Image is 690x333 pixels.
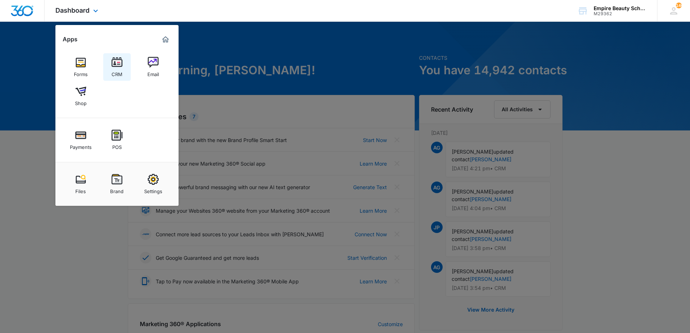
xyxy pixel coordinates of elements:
[147,68,159,77] div: Email
[676,3,682,8] div: notifications count
[144,185,162,194] div: Settings
[110,185,124,194] div: Brand
[63,36,78,43] h2: Apps
[67,170,95,198] a: Files
[112,141,122,150] div: POS
[594,11,647,16] div: account id
[103,126,131,154] a: POS
[67,126,95,154] a: Payments
[103,53,131,81] a: CRM
[112,68,122,77] div: CRM
[75,97,87,106] div: Shop
[67,53,95,81] a: Forms
[103,170,131,198] a: Brand
[75,185,86,194] div: Files
[139,170,167,198] a: Settings
[70,141,92,150] div: Payments
[74,68,88,77] div: Forms
[594,5,647,11] div: account name
[139,53,167,81] a: Email
[160,34,171,45] a: Marketing 360® Dashboard
[67,82,95,110] a: Shop
[55,7,89,14] span: Dashboard
[676,3,682,8] span: 146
